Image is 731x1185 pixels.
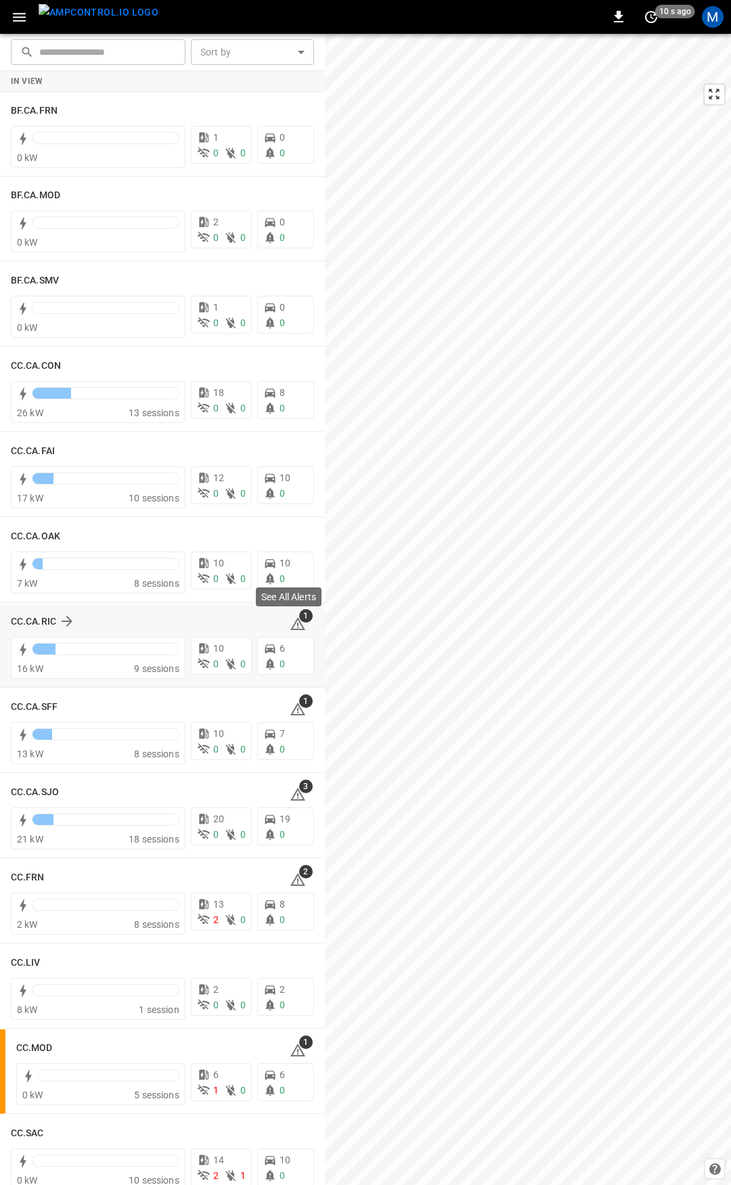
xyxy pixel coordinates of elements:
[17,748,43,759] span: 13 kW
[240,317,246,328] span: 0
[213,813,224,824] span: 20
[17,578,38,589] span: 7 kW
[129,834,179,845] span: 18 sessions
[280,914,285,925] span: 0
[213,1085,219,1096] span: 1
[213,984,219,995] span: 2
[280,232,285,243] span: 0
[213,488,219,499] span: 0
[280,899,285,910] span: 8
[240,658,246,669] span: 0
[240,148,246,158] span: 0
[39,4,158,21] img: ampcontrol.io logo
[280,1155,290,1165] span: 10
[280,728,285,739] span: 7
[17,322,38,333] span: 0 kW
[213,1155,224,1165] span: 14
[213,387,224,398] span: 18
[299,780,313,793] span: 3
[17,237,38,248] span: 0 kW
[299,865,313,878] span: 2
[280,744,285,755] span: 0
[280,132,285,143] span: 0
[17,152,38,163] span: 0 kW
[11,104,58,118] h6: BF.CA.FRN
[11,529,60,544] h6: CC.CA.OAK
[11,700,58,715] h6: CC.CA.SFF
[240,488,246,499] span: 0
[280,1170,285,1181] span: 0
[213,217,219,227] span: 2
[17,493,43,504] span: 17 kW
[11,1126,44,1141] h6: CC.SAC
[134,578,179,589] span: 8 sessions
[213,1069,219,1080] span: 6
[325,34,731,1185] canvas: Map
[655,5,695,18] span: 10 s ago
[11,614,56,629] h6: CC.CA.RIC
[280,148,285,158] span: 0
[299,1035,313,1049] span: 1
[139,1004,179,1015] span: 1 session
[240,744,246,755] span: 0
[213,643,224,654] span: 10
[213,317,219,328] span: 0
[280,829,285,840] span: 0
[280,1085,285,1096] span: 0
[17,1004,38,1015] span: 8 kW
[280,558,290,568] span: 10
[280,813,290,824] span: 19
[11,359,61,374] h6: CC.CA.CON
[11,76,43,86] strong: In View
[280,488,285,499] span: 0
[280,217,285,227] span: 0
[280,302,285,313] span: 0
[280,984,285,995] span: 2
[240,573,246,584] span: 0
[213,132,219,143] span: 1
[17,407,43,418] span: 26 kW
[11,870,45,885] h6: CC.FRN
[213,1000,219,1010] span: 0
[11,785,59,800] h6: CC.CA.SJO
[299,694,313,708] span: 1
[280,573,285,584] span: 0
[213,1170,219,1181] span: 2
[261,590,316,604] p: See All Alerts
[240,1000,246,1010] span: 0
[299,609,313,623] span: 1
[213,744,219,755] span: 0
[240,232,246,243] span: 0
[213,658,219,669] span: 0
[11,444,55,459] h6: CC.CA.FAI
[16,1041,53,1056] h6: CC.MOD
[280,658,285,669] span: 0
[640,6,662,28] button: set refresh interval
[702,6,724,28] div: profile-icon
[240,403,246,413] span: 0
[134,1090,179,1100] span: 5 sessions
[129,493,179,504] span: 10 sessions
[134,663,179,674] span: 9 sessions
[17,919,38,930] span: 2 kW
[280,403,285,413] span: 0
[22,1090,43,1100] span: 0 kW
[213,573,219,584] span: 0
[213,728,224,739] span: 10
[213,472,224,483] span: 12
[213,232,219,243] span: 0
[240,1170,246,1181] span: 1
[240,829,246,840] span: 0
[240,1085,246,1096] span: 0
[213,914,219,925] span: 2
[213,899,224,910] span: 13
[213,403,219,413] span: 0
[280,643,285,654] span: 6
[240,914,246,925] span: 0
[129,407,179,418] span: 13 sessions
[280,1069,285,1080] span: 6
[11,188,60,203] h6: BF.CA.MOD
[11,956,41,970] h6: CC.LIV
[134,919,179,930] span: 8 sessions
[213,558,224,568] span: 10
